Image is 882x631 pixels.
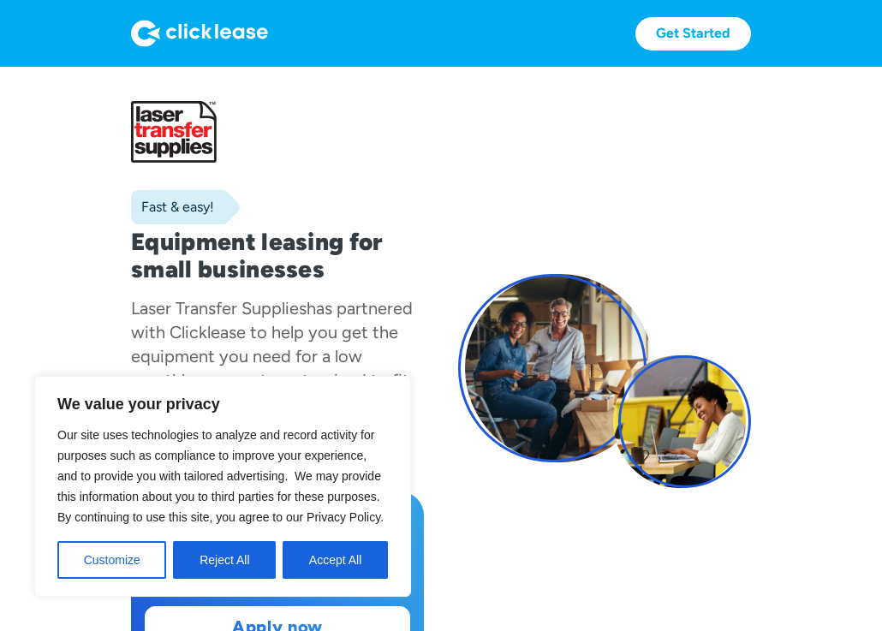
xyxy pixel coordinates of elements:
[131,199,214,216] div: Fast & easy!
[613,355,746,488] img: A woman sitting at her computer outside.
[283,541,388,579] button: Accept All
[57,428,384,524] span: Our site uses technologies to analyze and record activity for purposes such as compliance to impr...
[635,17,751,51] a: Get Started
[131,298,307,318] div: Laser Transfer Supplies
[131,20,268,47] img: Logo
[57,541,166,579] button: Customize
[173,541,276,579] button: Reject All
[57,394,388,414] p: We value your privacy
[131,228,424,283] h1: Equipment leasing for small businesses
[34,376,411,597] div: We value your privacy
